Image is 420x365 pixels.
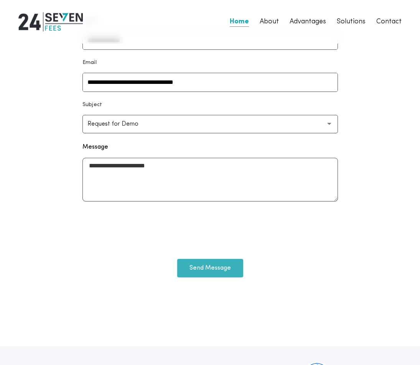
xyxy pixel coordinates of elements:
[177,259,243,277] button: Send Message
[82,142,108,152] label: Message
[337,16,366,27] a: Solutions
[376,16,402,27] a: Contact
[82,115,338,133] button: Request for Demo
[87,119,151,129] p: Request for Demo
[290,16,326,27] a: Advantages
[152,211,268,241] iframe: reCAPTCHA
[82,59,97,67] p: Email
[260,16,279,27] a: About
[83,73,338,92] input: Email
[18,12,83,31] img: 24|Seven Fees Logo
[230,16,249,27] a: Home
[82,101,102,109] p: Subject
[82,158,338,201] textarea: Message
